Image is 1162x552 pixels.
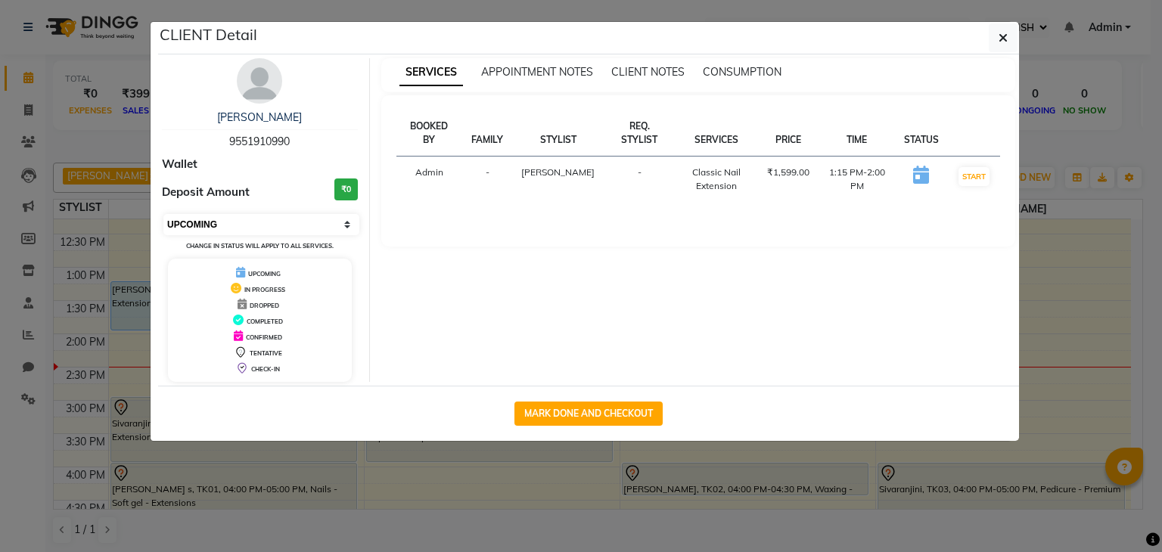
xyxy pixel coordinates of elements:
[521,166,595,178] span: [PERSON_NAME]
[250,302,279,309] span: DROPPED
[895,110,948,157] th: STATUS
[396,157,463,203] td: Admin
[162,156,197,173] span: Wallet
[237,58,282,104] img: avatar
[217,110,302,124] a: [PERSON_NAME]
[481,65,593,79] span: APPOINTMENT NOTES
[767,166,809,179] div: ₹1,599.00
[162,184,250,201] span: Deposit Amount
[514,402,663,426] button: MARK DONE AND CHECKOUT
[160,23,257,46] h5: CLIENT Detail
[334,178,358,200] h3: ₹0
[250,349,282,357] span: TENTATIVE
[244,286,285,293] span: IN PROGRESS
[758,110,819,157] th: PRICE
[958,167,990,186] button: START
[819,110,895,157] th: TIME
[462,157,512,203] td: -
[675,110,758,157] th: SERVICES
[229,135,290,148] span: 9551910990
[246,333,282,341] span: CONFIRMED
[604,157,675,203] td: -
[399,59,463,86] span: SERVICES
[251,365,280,373] span: CHECK-IN
[611,65,685,79] span: CLIENT NOTES
[248,270,281,278] span: UPCOMING
[819,157,895,203] td: 1:15 PM-2:00 PM
[684,166,749,193] div: Classic Nail Extension
[186,242,334,250] small: CHANGE IN STATUS WILL APPLY TO ALL SERVICES.
[462,110,512,157] th: FAMILY
[703,65,781,79] span: CONSUMPTION
[604,110,675,157] th: REQ. STYLIST
[396,110,463,157] th: BOOKED BY
[247,318,283,325] span: COMPLETED
[512,110,604,157] th: STYLIST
